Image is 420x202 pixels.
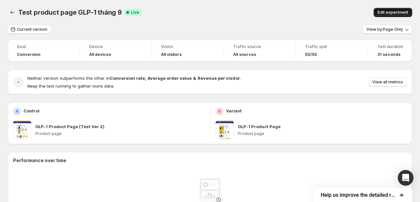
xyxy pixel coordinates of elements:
[233,44,287,49] span: Traffic source
[198,76,240,81] strong: Revenue per visitor
[18,8,122,16] span: Test product page GLP-1 tháng 9
[238,131,407,136] p: Product page
[374,8,412,17] button: Edit experiment
[377,52,400,57] span: 31 seconds
[226,108,242,114] p: Variant
[216,121,234,139] img: GLP-1 Product Page
[238,123,281,130] p: GLP-1 Product Page
[193,76,196,81] strong: &
[305,44,359,49] span: Traffic split
[35,131,205,136] p: Product page
[368,77,407,87] button: View all metrics
[161,43,215,58] a: VisitorAll visitors
[131,10,139,15] span: Live
[366,27,403,32] span: View by: Page Only
[148,76,192,81] strong: Average order value
[27,83,114,89] span: Keep the test running to gather more data.
[321,191,406,199] button: Show survey - Help us improve the detailed report for A/B campaigns
[398,170,413,186] div: Open Intercom Messenger
[233,43,287,58] a: Traffic sourceAll sources
[377,43,403,58] a: Test duration31 seconds
[377,44,403,49] span: Test duration
[89,43,143,58] a: DeviceAll devices
[17,43,71,58] a: GoalConversion
[161,52,182,57] h4: All visitors
[27,76,241,81] span: Neither version outperforms the other in .
[16,109,19,114] h2: A
[24,108,40,114] p: Control
[233,52,256,57] h4: All sources
[8,25,51,34] button: Current version
[13,121,31,139] img: GLP-1 Product Page (Test Ver 2)
[17,52,40,57] span: Conversion
[35,123,105,130] p: GLP-1 Product Page (Test Ver 2)
[305,52,317,57] span: 50/50
[321,192,398,198] span: Help us improve the detailed report for A/B campaigns
[89,44,143,49] span: Device
[17,27,47,32] span: Current version
[110,76,145,81] strong: Conversion rate
[363,25,412,34] button: View by:Page Only
[218,109,221,114] h2: B
[161,44,215,49] span: Visitor
[89,52,111,57] h4: All devices
[305,43,359,58] a: Traffic split50/50
[8,8,17,17] button: Back
[13,157,407,164] h2: Performance over time
[378,10,408,15] span: Edit experiment
[17,44,71,49] span: Goal
[372,79,403,85] span: View all metrics
[145,76,146,81] strong: ,
[17,79,20,85] h2: -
